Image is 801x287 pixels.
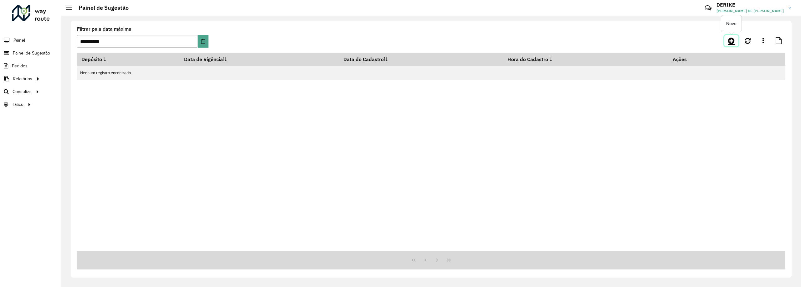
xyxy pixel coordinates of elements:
[339,53,503,66] th: Data do Cadastro
[503,53,668,66] th: Hora do Cadastro
[721,15,742,32] div: Novo
[180,53,339,66] th: Data de Vigência
[716,8,784,14] span: [PERSON_NAME] DE [PERSON_NAME]
[77,25,131,33] label: Filtrar pela data máxima
[13,50,50,56] span: Painel de Sugestão
[12,101,23,108] span: Tático
[12,63,28,69] span: Pedidos
[13,88,32,95] span: Consultas
[72,4,129,11] h2: Painel de Sugestão
[668,53,706,66] th: Ações
[13,76,32,82] span: Relatórios
[77,53,180,66] th: Depósito
[716,2,784,8] h3: DERIKE
[198,35,208,48] button: Choose Date
[13,37,25,44] span: Painel
[77,66,785,80] td: Nenhum registro encontrado
[701,1,715,15] a: Contato Rápido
